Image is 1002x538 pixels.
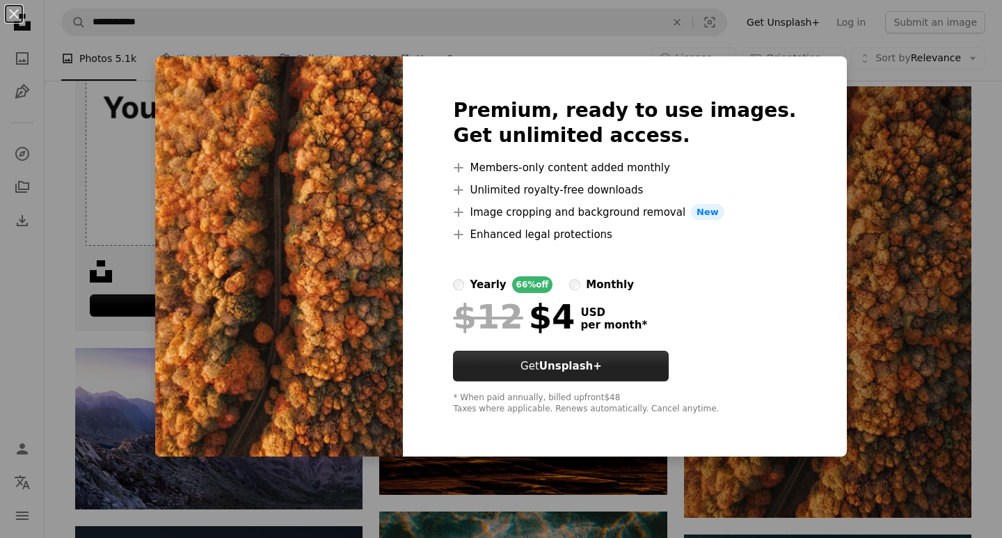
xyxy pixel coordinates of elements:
li: Image cropping and background removal [453,204,796,221]
div: monthly [586,276,634,293]
span: USD [580,306,647,319]
li: Members-only content added monthly [453,159,796,176]
span: New [691,204,724,221]
button: GetUnsplash+ [453,351,669,381]
div: yearly [470,276,506,293]
li: Unlimited royalty-free downloads [453,182,796,198]
span: per month * [580,319,647,331]
span: $12 [453,299,523,335]
strong: Unsplash+ [539,360,602,372]
div: * When paid annually, billed upfront $48 Taxes where applicable. Renews automatically. Cancel any... [453,393,796,415]
input: yearly66%off [453,279,464,290]
li: Enhanced legal protections [453,226,796,243]
div: $4 [453,299,575,335]
h2: Premium, ready to use images. Get unlimited access. [453,98,796,148]
input: monthly [569,279,580,290]
div: 66% off [512,276,553,293]
img: premium_photo-1668633086435-a16be494a922 [155,56,403,457]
